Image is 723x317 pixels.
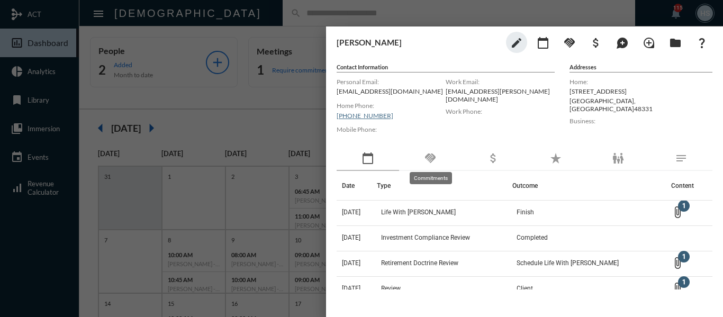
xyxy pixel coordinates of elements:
span: Client [517,285,533,292]
label: Work Phone: [446,107,555,115]
label: Home Phone: [337,102,446,110]
button: Add Introduction [638,32,659,53]
th: Content [666,171,712,201]
button: Archives [665,32,686,53]
mat-icon: attach_money [590,37,602,49]
span: Investment Compliance Review [381,234,470,241]
div: Commitments [410,172,452,184]
span: Finish [517,209,534,216]
mat-icon: family_restroom [612,152,625,165]
a: [PHONE_NUMBER] [337,112,393,120]
label: Mobile Phone: [337,125,446,133]
h3: [PERSON_NAME] [337,38,501,47]
button: edit person [506,32,527,53]
mat-icon: folder [669,37,682,49]
mat-icon: calendar_today [537,37,549,49]
p: [GEOGRAPHIC_DATA] , [GEOGRAPHIC_DATA] 48331 [570,97,712,113]
span: [DATE] [342,285,360,292]
label: Business: [570,117,712,125]
mat-icon: maps_ugc [616,37,629,49]
span: Life With [PERSON_NAME] [381,209,456,216]
p: [EMAIL_ADDRESS][PERSON_NAME][DOMAIN_NAME] [446,87,555,103]
mat-icon: handshake [424,152,437,165]
label: Personal Email: [337,78,446,86]
p: [STREET_ADDRESS] [570,87,712,95]
span: Retirement Doctrine Review [381,259,458,267]
mat-icon: attach_money [487,152,500,165]
th: Outcome [512,171,666,201]
mat-icon: Open Content List [671,282,684,295]
button: Add Business [585,32,607,53]
mat-icon: loupe [643,37,655,49]
span: Completed [517,234,548,241]
mat-icon: edit [510,37,523,49]
span: Schedule Life With [PERSON_NAME] [517,259,619,267]
span: [DATE] [342,234,360,241]
mat-icon: handshake [563,37,576,49]
mat-icon: star_rate [549,152,562,165]
label: Work Email: [446,78,555,86]
th: Type [377,171,512,201]
h5: Contact Information [337,64,555,73]
span: Review [381,285,401,292]
mat-icon: Open Content List [671,206,684,219]
span: [DATE] [342,209,360,216]
button: Add Mention [612,32,633,53]
label: Home: [570,78,712,86]
mat-icon: notes [675,152,688,165]
p: [EMAIL_ADDRESS][DOMAIN_NAME] [337,87,446,95]
span: [DATE] [342,259,360,267]
h5: Addresses [570,64,712,73]
button: Add Commitment [559,32,580,53]
button: Add meeting [532,32,554,53]
mat-icon: Open Content List [671,257,684,269]
th: Date [337,171,377,201]
button: What If? [691,32,712,53]
mat-icon: calendar_today [361,152,374,165]
mat-icon: question_mark [695,37,708,49]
